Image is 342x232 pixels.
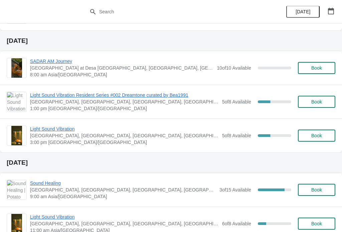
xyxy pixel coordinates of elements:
[311,187,322,192] span: Book
[30,180,216,186] span: Sound Healing
[30,186,216,193] span: [GEOGRAPHIC_DATA], [GEOGRAPHIC_DATA], [GEOGRAPHIC_DATA], [GEOGRAPHIC_DATA], [GEOGRAPHIC_DATA]
[30,214,219,220] span: Light Sound Vibration
[7,180,26,200] img: Sound Healing | Potato Head Suites & Studios, Jalan Petitenget, Seminyak, Badung Regency, Bali, I...
[311,65,322,71] span: Book
[296,9,310,14] span: [DATE]
[30,193,216,200] span: 9:00 am Asia/[GEOGRAPHIC_DATA]
[298,96,335,108] button: Book
[30,58,213,65] span: SADAR AM Journey
[7,159,335,166] h2: [DATE]
[286,6,320,18] button: [DATE]
[11,126,22,145] img: Light Sound Vibration | Potato Head Suites & Studios, Jalan Petitenget, Seminyak, Badung Regency,...
[298,62,335,74] button: Book
[217,65,251,71] span: 10 of 10 Available
[311,221,322,226] span: Book
[30,126,219,132] span: Light Sound Vibration
[30,98,219,105] span: [GEOGRAPHIC_DATA], [GEOGRAPHIC_DATA], [GEOGRAPHIC_DATA], [GEOGRAPHIC_DATA], [GEOGRAPHIC_DATA]
[30,105,219,112] span: 1:00 pm [GEOGRAPHIC_DATA]/[GEOGRAPHIC_DATA]
[30,132,219,139] span: [GEOGRAPHIC_DATA], [GEOGRAPHIC_DATA], [GEOGRAPHIC_DATA], [GEOGRAPHIC_DATA], [GEOGRAPHIC_DATA]
[99,6,256,18] input: Search
[222,133,251,138] span: 5 of 8 Available
[30,139,219,146] span: 3:00 pm [GEOGRAPHIC_DATA]/[GEOGRAPHIC_DATA]
[30,220,219,227] span: [GEOGRAPHIC_DATA], [GEOGRAPHIC_DATA], [GEOGRAPHIC_DATA], [GEOGRAPHIC_DATA], [GEOGRAPHIC_DATA]
[7,37,335,44] h2: [DATE]
[30,65,213,71] span: [GEOGRAPHIC_DATA] at Desa [GEOGRAPHIC_DATA], [GEOGRAPHIC_DATA], [GEOGRAPHIC_DATA], [GEOGRAPHIC_DA...
[7,92,26,111] img: Light Sound Vibration Resident Series #002 Dreamtone curated by Bea1991 | Potato Head Suites & St...
[222,221,251,226] span: 6 of 8 Available
[222,99,251,104] span: 5 of 8 Available
[298,130,335,142] button: Book
[311,133,322,138] span: Book
[298,184,335,196] button: Book
[11,58,22,78] img: SADAR AM Journey | Potato Head Studios at Desa Potato Head, Jalan Petitenget, Seminyak, Badung Re...
[219,187,251,192] span: 3 of 15 Available
[298,218,335,230] button: Book
[30,71,213,78] span: 8:00 am Asia/[GEOGRAPHIC_DATA]
[311,99,322,104] span: Book
[30,92,219,98] span: Light Sound Vibration Resident Series #002 Dreamtone curated by Bea1991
